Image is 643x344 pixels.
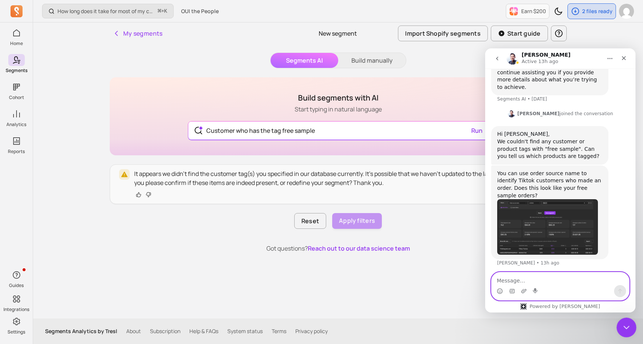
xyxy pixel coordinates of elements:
[110,244,567,253] p: Got questions?
[6,68,27,74] p: Segments
[332,213,382,229] button: Apply filters
[506,4,549,19] button: Earn $200
[57,8,155,15] p: How long does it take for most of my customers to buy again?
[294,213,326,229] button: Reset
[134,169,557,187] p: It appears we didn't find the customer tag(s) you specified in our database currently. It's possi...
[164,8,167,14] kbd: K
[45,327,117,335] p: Segments Analytics by Tresl
[398,26,488,41] button: Import Shopify segments
[295,93,382,103] h1: Build segments with AI
[521,8,546,15] p: Earn $200
[42,4,174,18] button: How long does it take for most of my customers to buy again?⌘+K
[308,244,410,253] button: Reach out to our data science team
[491,26,548,41] button: Start guide
[619,4,634,19] img: avatar
[338,53,406,68] button: Build manually
[271,53,338,68] button: Segments AI
[200,122,476,140] input: Search from prebuilt segments or create your own starting with “Customers who” ...
[10,41,23,47] p: Home
[9,282,24,288] p: Guides
[507,29,541,38] p: Start guide
[485,48,635,312] iframe: Intercom live chat
[177,5,223,18] button: OUI the People
[181,8,219,15] span: OUI the People
[582,8,613,15] p: 2 files ready
[6,122,26,128] p: Analytics
[567,3,616,19] button: 2 files ready
[319,29,357,38] p: New segment
[158,7,167,15] span: +
[295,105,382,114] p: Start typing in natural language
[8,329,25,335] p: Settings
[617,318,637,338] iframe: Intercom live chat
[8,149,25,155] p: Reports
[110,26,166,41] button: My segments
[468,123,486,138] button: Run
[295,327,328,335] a: Privacy policy
[157,7,162,16] kbd: ⌘
[150,327,180,335] a: Subscription
[126,327,141,335] a: About
[3,306,29,312] p: Integrations
[227,327,263,335] a: System status
[272,327,286,335] a: Terms
[189,327,218,335] a: Help & FAQs
[8,267,25,290] button: Guides
[551,4,566,19] button: Toggle dark mode
[9,95,24,101] p: Cohort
